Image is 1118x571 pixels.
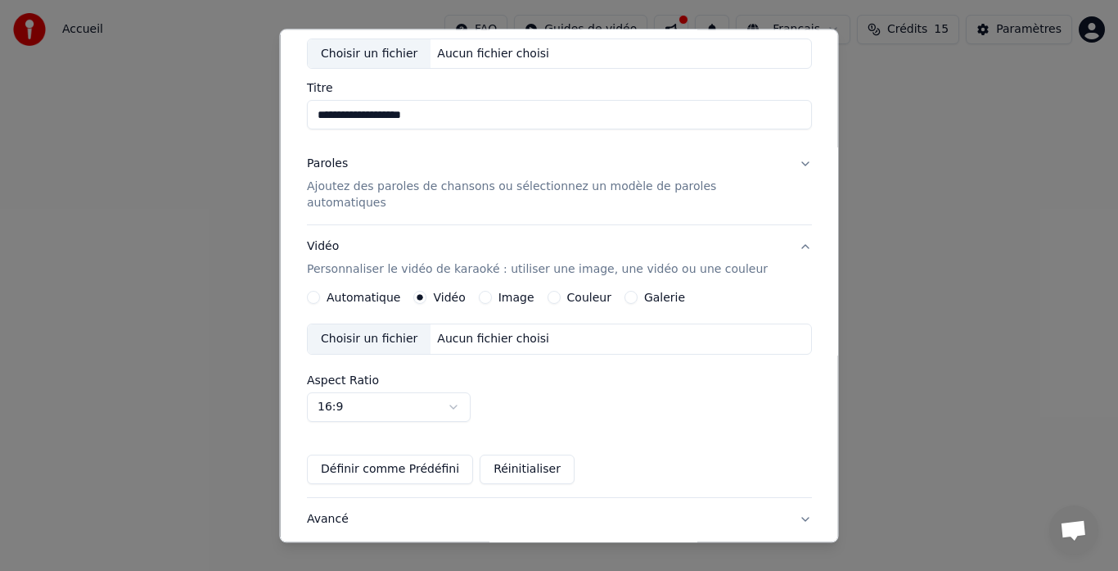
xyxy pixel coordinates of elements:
div: Aucun fichier choisi [431,332,556,348]
label: Image [498,292,534,304]
div: VidéoPersonnaliser le vidéo de karaoké : utiliser une image, une vidéo ou une couleur [307,292,812,498]
button: Définir comme Prédéfini [307,455,473,485]
button: VidéoPersonnaliser le vidéo de karaoké : utiliser une image, une vidéo ou une couleur [307,226,812,292]
label: Vidéo [433,292,465,304]
button: Avancé [307,499,812,542]
label: Galerie [643,292,684,304]
div: Choisir un fichier [308,39,431,69]
label: Couleur [566,292,611,304]
button: ParolesAjoutez des paroles de chansons ou sélectionnez un modèle de paroles automatiques [307,143,812,225]
label: Aspect Ratio [307,375,812,387]
label: Automatique [327,292,400,304]
p: Ajoutez des paroles de chansons ou sélectionnez un modèle de paroles automatiques [307,179,786,212]
div: Vidéo [307,239,768,279]
button: Réinitialiser [480,455,575,485]
div: Choisir un fichier [308,325,431,355]
p: Personnaliser le vidéo de karaoké : utiliser une image, une vidéo ou une couleur [307,262,768,279]
div: Paroles [307,156,348,173]
div: Aucun fichier choisi [431,46,556,62]
label: Titre [307,83,812,94]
